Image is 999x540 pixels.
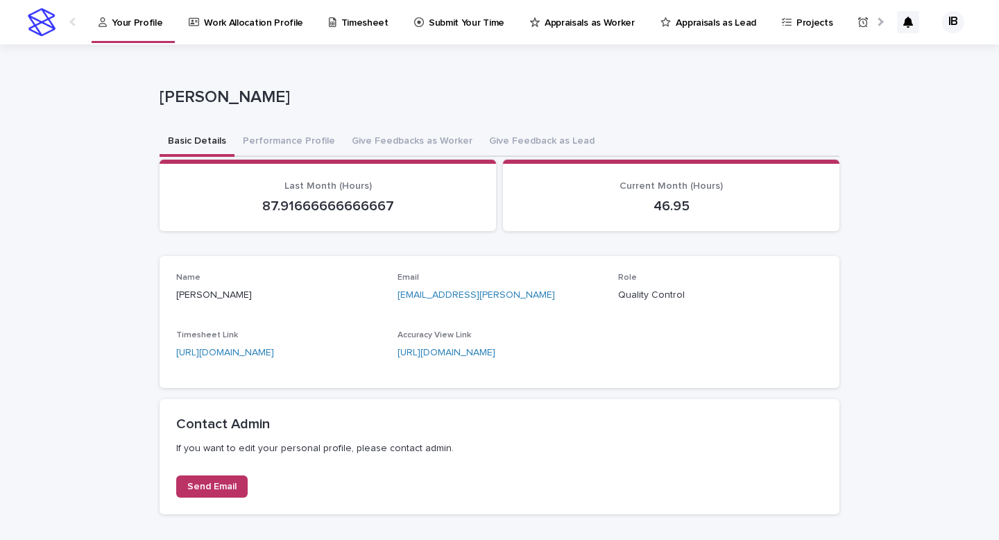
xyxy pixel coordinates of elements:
a: [URL][DOMAIN_NAME] [398,348,495,357]
a: [URL][DOMAIN_NAME] [176,348,274,357]
p: [PERSON_NAME] [160,87,834,108]
p: 87.91666666666667 [176,198,479,214]
span: Name [176,273,200,282]
span: Email [398,273,419,282]
img: stacker-logo-s-only.png [28,8,55,36]
span: Send Email [187,482,237,491]
p: 46.95 [520,198,823,214]
button: Performance Profile [234,128,343,157]
p: [PERSON_NAME] [176,288,381,303]
p: If you want to edit your personal profile, please contact admin. [176,442,823,455]
span: Current Month (Hours) [620,181,723,191]
a: [EMAIL_ADDRESS][PERSON_NAME] [398,290,555,300]
span: Timesheet Link [176,331,238,339]
p: Quality Control [618,288,823,303]
h2: Contact Admin [176,416,823,432]
span: Accuracy View Link [398,331,471,339]
button: Give Feedback as Lead [481,128,603,157]
span: Role [618,273,637,282]
div: IB [942,11,964,33]
button: Basic Details [160,128,234,157]
a: Send Email [176,475,248,498]
button: Give Feedbacks as Worker [343,128,481,157]
span: Last Month (Hours) [284,181,372,191]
